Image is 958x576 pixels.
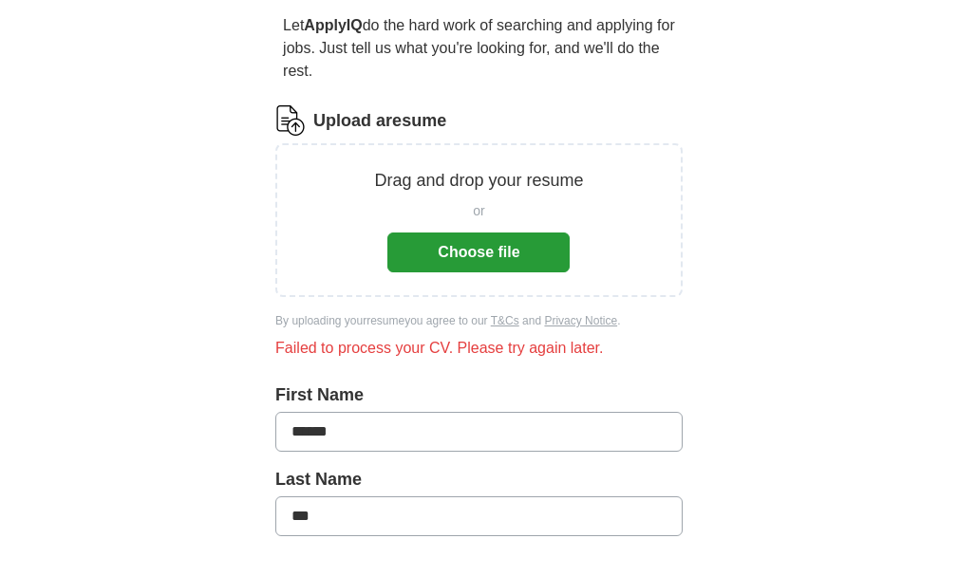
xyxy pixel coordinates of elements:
p: Drag and drop your resume [374,168,583,194]
label: Upload a resume [313,108,446,134]
a: T&Cs [491,314,519,327]
label: Last Name [275,467,683,492]
p: Let do the hard work of searching and applying for jobs. Just tell us what you're looking for, an... [275,7,683,90]
div: By uploading your resume you agree to our and . [275,312,683,329]
a: Privacy Notice [544,314,617,327]
strong: ApplyIQ [304,17,362,33]
div: Failed to process your CV. Please try again later. [275,337,683,360]
img: CV Icon [275,105,306,136]
label: First Name [275,382,683,408]
span: or [473,201,484,221]
button: Choose file [387,232,570,272]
